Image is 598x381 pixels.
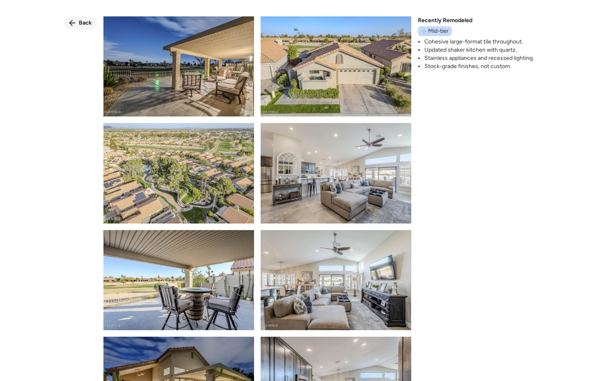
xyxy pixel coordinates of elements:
img: product [103,230,254,330]
li: Stock-grade finishes, not custom. [424,62,534,71]
span: Recently Remodeled [418,16,472,25]
span: Back [79,19,92,27]
img: product [103,16,254,116]
img: product [261,16,411,116]
img: product [261,230,411,330]
img: product [261,123,411,223]
li: Cohesive large-format tile throughout. [424,38,534,46]
span: Mid-tier [428,27,449,35]
li: Updated shaker kitchen with quartz. [424,46,534,54]
img: product [103,123,254,223]
li: Stainless appliances and recessed lighting. [424,54,534,62]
